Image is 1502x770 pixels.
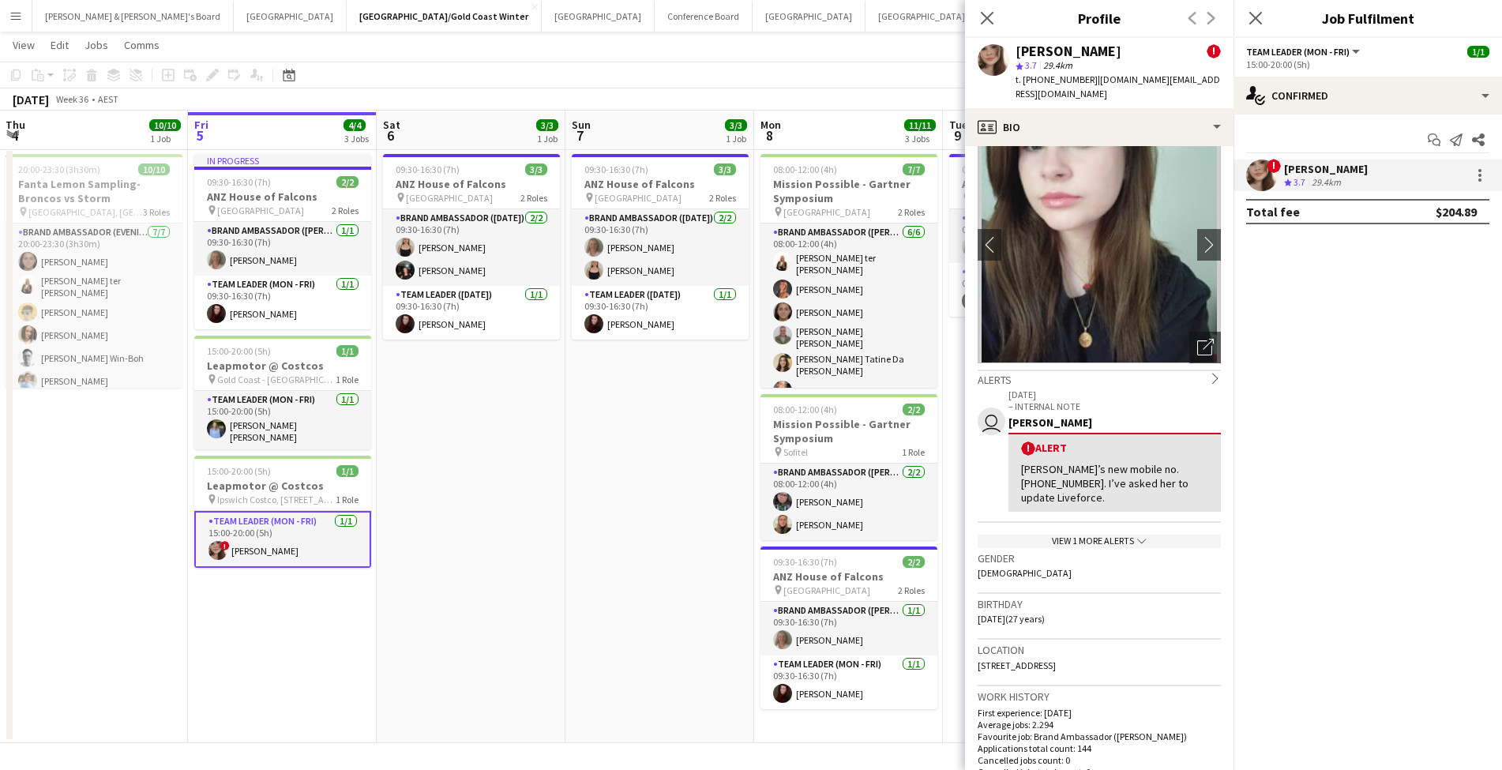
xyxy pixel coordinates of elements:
[572,209,749,286] app-card-role: Brand Ambassador ([DATE])2/209:30-16:30 (7h)[PERSON_NAME][PERSON_NAME]
[760,118,781,132] span: Mon
[1021,441,1208,456] div: Alert
[537,133,558,145] div: 1 Job
[207,465,271,477] span: 15:00-20:00 (5h)
[1294,176,1305,188] span: 3.7
[194,359,371,373] h3: Leapmotor @ Costcos
[866,1,978,32] button: [GEOGRAPHIC_DATA]
[1246,46,1350,58] span: Team Leader (Mon - Fri)
[138,163,170,175] span: 10/10
[714,163,736,175] span: 3/3
[124,38,160,52] span: Comms
[332,205,359,216] span: 2 Roles
[978,659,1056,671] span: [STREET_ADDRESS]
[978,535,1221,548] div: View 1 more alerts
[13,92,49,107] div: [DATE]
[903,556,925,568] span: 2/2
[978,613,1045,625] span: [DATE] (27 years)
[194,456,371,568] app-job-card: 15:00-20:00 (5h)1/1Leapmotor @ Costcos Ipswich Costco, [STREET_ADDRESS]1 RoleTeam Leader (Mon - F...
[978,689,1221,704] h3: Work history
[149,119,181,131] span: 10/10
[336,345,359,357] span: 1/1
[760,417,937,445] h3: Mission Possible - Gartner Symposium
[905,133,935,145] div: 3 Jobs
[783,206,870,218] span: [GEOGRAPHIC_DATA]
[760,569,937,584] h3: ANZ House of Falcons
[978,731,1221,742] p: Favourite job: Brand Ambassador ([PERSON_NAME])
[978,126,1221,363] img: Crew avatar or photo
[1016,44,1121,58] div: [PERSON_NAME]
[1008,389,1221,400] p: [DATE]
[383,154,560,340] app-job-card: 09:30-16:30 (7h)3/3ANZ House of Falcons [GEOGRAPHIC_DATA]2 RolesBrand Ambassador ([DATE])2/209:30...
[520,192,547,204] span: 2 Roles
[194,511,371,568] app-card-role: Team Leader (Mon - Fri)1/115:00-20:00 (5h)![PERSON_NAME]
[32,1,234,32] button: [PERSON_NAME] & [PERSON_NAME]'s Board
[217,205,304,216] span: [GEOGRAPHIC_DATA]
[947,126,967,145] span: 9
[949,263,1126,317] app-card-role: Team Leader (Mon - Fri)1/109:30-16:30 (7h)[PERSON_NAME]
[572,177,749,191] h3: ANZ House of Falcons
[6,154,182,388] app-job-card: 20:00-23:30 (3h30m)10/10Fanta Lemon Sampling-Broncos vs Storm [GEOGRAPHIC_DATA], [GEOGRAPHIC_DATA...
[978,742,1221,754] p: Applications total count: 144
[760,547,937,709] app-job-card: 09:30-16:30 (7h)2/2ANZ House of Falcons [GEOGRAPHIC_DATA]2 RolesBrand Ambassador ([PERSON_NAME])1...
[194,222,371,276] app-card-role: Brand Ambassador ([PERSON_NAME])1/109:30-16:30 (7h)[PERSON_NAME]
[760,154,937,388] app-job-card: 08:00-12:00 (4h)7/7Mission Possible - Gartner Symposium [GEOGRAPHIC_DATA]2 RolesBrand Ambassador ...
[3,126,25,145] span: 4
[1008,400,1221,412] p: – INTERNAL NOTE
[584,163,648,175] span: 09:30-16:30 (7h)
[572,154,749,340] app-job-card: 09:30-16:30 (7h)3/3ANZ House of Falcons [GEOGRAPHIC_DATA]2 RolesBrand Ambassador ([DATE])2/209:30...
[773,556,837,568] span: 09:30-16:30 (7h)
[6,118,25,132] span: Thu
[760,177,937,205] h3: Mission Possible - Gartner Symposium
[978,707,1221,719] p: First experience: [DATE]
[773,163,837,175] span: 08:00-12:00 (4h)
[760,394,937,540] app-job-card: 08:00-12:00 (4h)2/2Mission Possible - Gartner Symposium Sofitel1 RoleBrand Ambassador ([PERSON_NA...
[383,177,560,191] h3: ANZ House of Falcons
[194,190,371,204] h3: ANZ House of Falcons
[572,286,749,340] app-card-role: Team Leader ([DATE])1/109:30-16:30 (7h)[PERSON_NAME]
[383,118,400,132] span: Sat
[760,223,937,406] app-card-role: Brand Ambassador ([PERSON_NAME])6/608:00-12:00 (4h)[PERSON_NAME] ter [PERSON_NAME][PERSON_NAME][P...
[217,494,336,505] span: Ipswich Costco, [STREET_ADDRESS]
[234,1,347,32] button: [GEOGRAPHIC_DATA]
[6,35,41,55] a: View
[383,209,560,286] app-card-role: Brand Ambassador ([DATE])2/209:30-16:30 (7h)[PERSON_NAME][PERSON_NAME]
[1016,73,1220,100] span: | [DOMAIN_NAME][EMAIL_ADDRESS][DOMAIN_NAME]
[98,93,118,105] div: AEST
[1309,176,1344,190] div: 29.4km
[220,541,230,550] span: !
[1234,8,1502,28] h3: Job Fulfilment
[978,643,1221,657] h3: Location
[572,118,591,132] span: Sun
[773,404,837,415] span: 08:00-12:00 (4h)
[1267,159,1281,173] span: !
[6,223,182,419] app-card-role: Brand Ambassador (Evening)7/720:00-23:30 (3h30m)[PERSON_NAME][PERSON_NAME] ter [PERSON_NAME][PERS...
[949,209,1126,263] app-card-role: Brand Ambassador ([PERSON_NAME])1/109:30-16:30 (7h)[PERSON_NAME]
[903,404,925,415] span: 2/2
[1207,44,1221,58] span: !
[207,345,271,357] span: 15:00-20:00 (5h)
[194,391,371,449] app-card-role: Team Leader (Mon - Fri)1/115:00-20:00 (5h)[PERSON_NAME] [PERSON_NAME]
[344,133,369,145] div: 3 Jobs
[898,206,925,218] span: 2 Roles
[1021,441,1035,456] span: !
[1436,204,1477,220] div: $204.89
[1025,59,1037,71] span: 3.7
[949,154,1126,317] app-job-card: 09:30-16:30 (7h)2/2ANZ House of Falcons [GEOGRAPHIC_DATA]2 RolesBrand Ambassador ([PERSON_NAME])1...
[949,118,967,132] span: Tue
[904,119,936,131] span: 11/11
[1246,46,1362,58] button: Team Leader (Mon - Fri)
[192,126,208,145] span: 5
[207,176,271,188] span: 09:30-16:30 (7h)
[396,163,460,175] span: 09:30-16:30 (7h)
[336,374,359,385] span: 1 Role
[143,206,170,218] span: 3 Roles
[194,118,208,132] span: Fri
[753,1,866,32] button: [GEOGRAPHIC_DATA]
[336,465,359,477] span: 1/1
